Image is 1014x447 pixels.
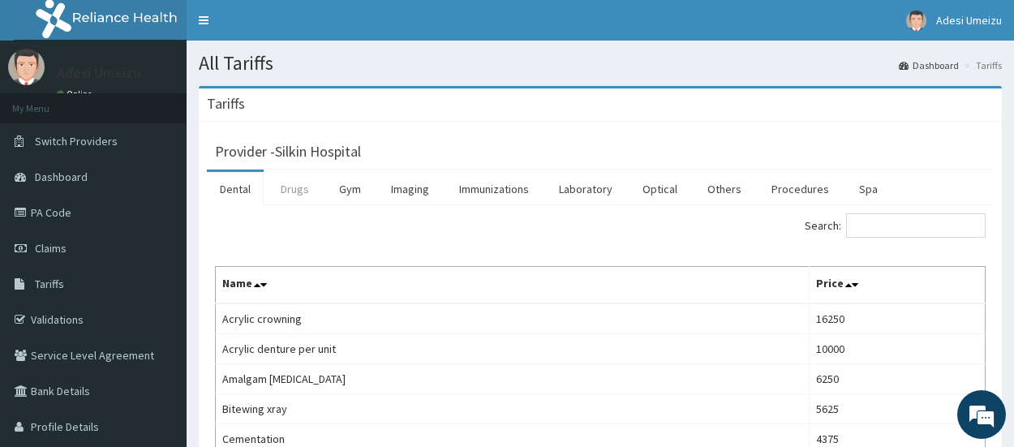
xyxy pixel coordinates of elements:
[326,172,374,206] a: Gym
[216,334,810,364] td: Acrylic denture per unit
[546,172,625,206] a: Laboratory
[846,213,986,238] input: Search:
[207,172,264,206] a: Dental
[446,172,542,206] a: Immunizations
[216,394,810,424] td: Bitewing xray
[960,58,1002,72] li: Tariffs
[805,213,986,238] label: Search:
[906,11,926,31] img: User Image
[268,172,322,206] a: Drugs
[216,303,810,334] td: Acrylic crowning
[215,144,361,159] h3: Provider - Silkin Hospital
[809,394,985,424] td: 5625
[216,267,810,304] th: Name
[199,53,1002,74] h1: All Tariffs
[35,277,64,291] span: Tariffs
[846,172,891,206] a: Spa
[57,88,96,100] a: Online
[809,267,985,304] th: Price
[35,241,67,256] span: Claims
[758,172,842,206] a: Procedures
[35,134,118,148] span: Switch Providers
[694,172,754,206] a: Others
[35,170,88,184] span: Dashboard
[207,97,245,111] h3: Tariffs
[629,172,690,206] a: Optical
[809,364,985,394] td: 6250
[936,13,1002,28] span: Adesi Umeizu
[809,303,985,334] td: 16250
[809,334,985,364] td: 10000
[899,58,959,72] a: Dashboard
[378,172,442,206] a: Imaging
[216,364,810,394] td: Amalgam [MEDICAL_DATA]
[57,66,140,80] p: Adesi Umeizu
[8,49,45,85] img: User Image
